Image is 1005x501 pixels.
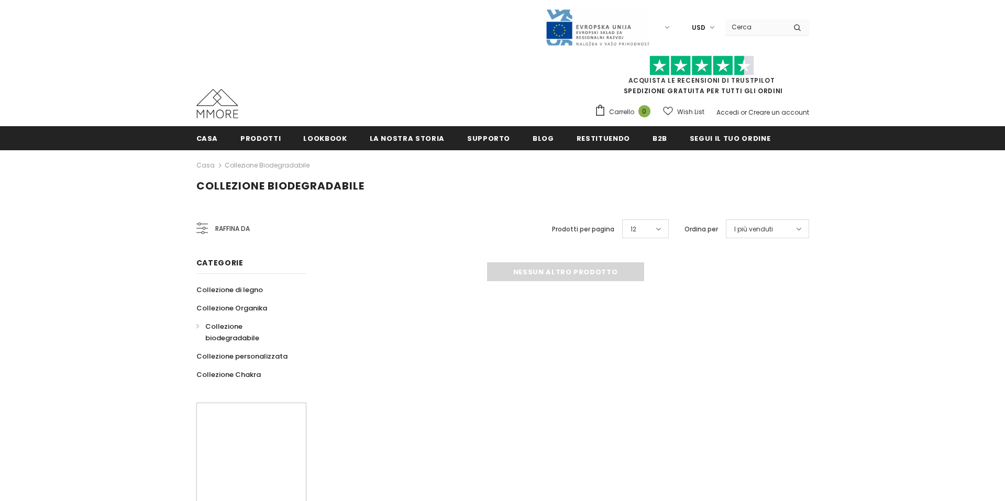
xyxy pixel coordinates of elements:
span: Prodotti [240,133,281,143]
span: SPEDIZIONE GRATUITA PER TUTTI GLI ORDINI [594,60,809,95]
span: Wish List [677,107,704,117]
span: Collezione biodegradabile [205,321,259,343]
a: Creare un account [748,108,809,117]
a: Prodotti [240,126,281,150]
a: Restituendo [577,126,630,150]
span: Restituendo [577,133,630,143]
span: 12 [631,224,636,235]
span: Lookbook [303,133,347,143]
label: Ordina per [684,224,718,235]
a: Carrello 0 [594,104,656,120]
span: Casa [196,133,218,143]
a: Collezione personalizzata [196,347,288,365]
span: I più venduti [734,224,773,235]
a: Lookbook [303,126,347,150]
a: Collezione Chakra [196,365,261,384]
input: Search Site [725,19,786,35]
span: 0 [638,105,650,117]
span: supporto [467,133,510,143]
a: Acquista le recensioni di TrustPilot [628,76,775,85]
a: La nostra storia [370,126,445,150]
span: Raffina da [215,223,250,235]
a: Casa [196,126,218,150]
img: Fidati di Pilot Stars [649,55,754,76]
a: Accedi [716,108,739,117]
span: Collezione di legno [196,285,263,295]
a: Collezione biodegradabile [196,317,295,347]
span: or [741,108,747,117]
span: Categorie [196,258,244,268]
span: Collezione Organika [196,303,267,313]
span: USD [692,23,705,33]
img: Casi MMORE [196,89,238,118]
a: Blog [533,126,554,150]
a: Casa [196,159,215,172]
a: Collezione Organika [196,299,267,317]
span: B2B [653,133,667,143]
img: Javni Razpis [545,8,650,47]
span: Segui il tuo ordine [690,133,770,143]
span: Collezione Chakra [196,370,261,380]
a: Javni Razpis [545,23,650,31]
a: Segui il tuo ordine [690,126,770,150]
a: Collezione di legno [196,281,263,299]
label: Prodotti per pagina [552,224,614,235]
span: Carrello [609,107,634,117]
span: Blog [533,133,554,143]
a: Wish List [663,103,704,121]
a: B2B [653,126,667,150]
a: supporto [467,126,510,150]
a: Collezione biodegradabile [225,161,310,170]
span: La nostra storia [370,133,445,143]
span: Collezione personalizzata [196,351,288,361]
span: Collezione biodegradabile [196,179,365,193]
